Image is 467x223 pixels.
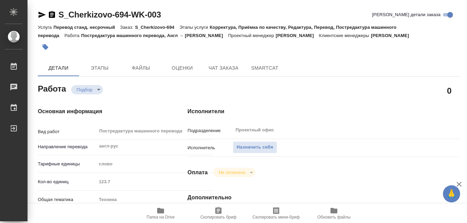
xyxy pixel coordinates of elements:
button: Скопировать мини-бриф [247,204,305,223]
button: 🙏 [443,185,460,202]
span: Чат заказа [207,64,240,72]
button: Обновить файлы [305,204,363,223]
div: Подбор [71,85,103,94]
p: Кол-во единиц [38,178,96,185]
p: Услуга [38,25,53,30]
button: Папка на Drive [132,204,189,223]
h4: Дополнительно [187,193,459,202]
p: [PERSON_NAME] [371,33,414,38]
h2: 0 [447,85,452,96]
span: Скопировать мини-бриф [252,215,300,220]
a: S_Cherkizovo-694-WK-003 [58,10,161,19]
p: Подразделение [187,127,233,134]
button: Скопировать ссылку [48,11,56,19]
p: Заказ: [120,25,135,30]
span: Назначить себя [237,143,273,151]
button: Подбор [75,87,95,93]
span: [PERSON_NAME] детали заказа [372,11,441,18]
span: Скопировать бриф [200,215,236,220]
h4: Оплата [187,168,208,177]
button: Скопировать ссылку для ЯМессенджера [38,11,46,19]
span: Детали [42,64,75,72]
button: Добавить тэг [38,39,53,55]
span: Папка на Drive [146,215,175,220]
h4: Основная информация [38,107,160,116]
div: слово [96,158,214,170]
p: [PERSON_NAME] [276,33,319,38]
span: Обновить файлы [317,215,351,220]
p: Тарифные единицы [38,161,96,167]
div: Подбор [213,168,256,177]
p: Вид работ [38,128,96,135]
span: 🙏 [446,187,457,201]
p: Корректура, Приёмка по качеству, Редактура, Перевод, Постредактура машинного перевода [38,25,397,38]
p: Работа [64,33,81,38]
p: Перевод станд. несрочный [53,25,120,30]
div: Техника [96,194,214,206]
p: Клиентские менеджеры [319,33,371,38]
span: Этапы [83,64,116,72]
button: Не оплачена [217,169,247,175]
button: Назначить себя [233,141,277,153]
h4: Исполнители [187,107,459,116]
span: Файлы [124,64,158,72]
span: SmartCat [248,64,281,72]
p: Проектный менеджер [228,33,275,38]
input: Пустое поле [96,177,214,187]
button: Скопировать бриф [189,204,247,223]
p: Направление перевода [38,143,96,150]
span: Оценки [166,64,199,72]
h2: Работа [38,82,66,94]
p: S_Cherkizovo-694 [135,25,180,30]
p: Постредактура машинного перевода, Англ → [PERSON_NAME] [81,33,228,38]
p: Общая тематика [38,196,96,203]
p: Этапы услуги [180,25,210,30]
